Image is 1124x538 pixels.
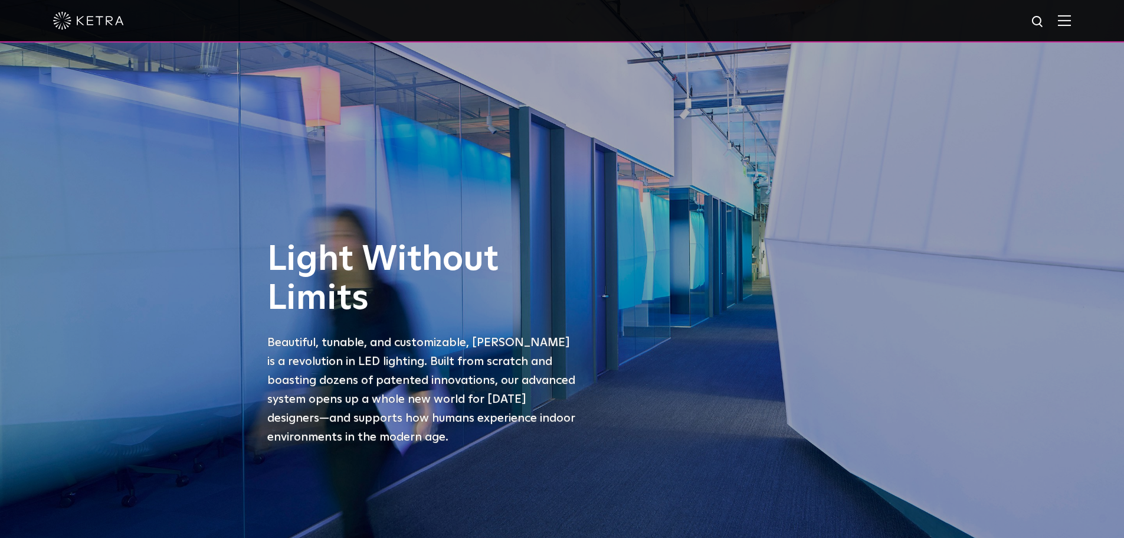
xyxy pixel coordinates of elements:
[267,412,575,443] span: —and supports how humans experience indoor environments in the modern age.
[267,333,580,446] p: Beautiful, tunable, and customizable, [PERSON_NAME] is a revolution in LED lighting. Built from s...
[1031,15,1046,30] img: search icon
[267,240,580,318] h1: Light Without Limits
[1058,15,1071,26] img: Hamburger%20Nav.svg
[53,12,124,30] img: ketra-logo-2019-white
